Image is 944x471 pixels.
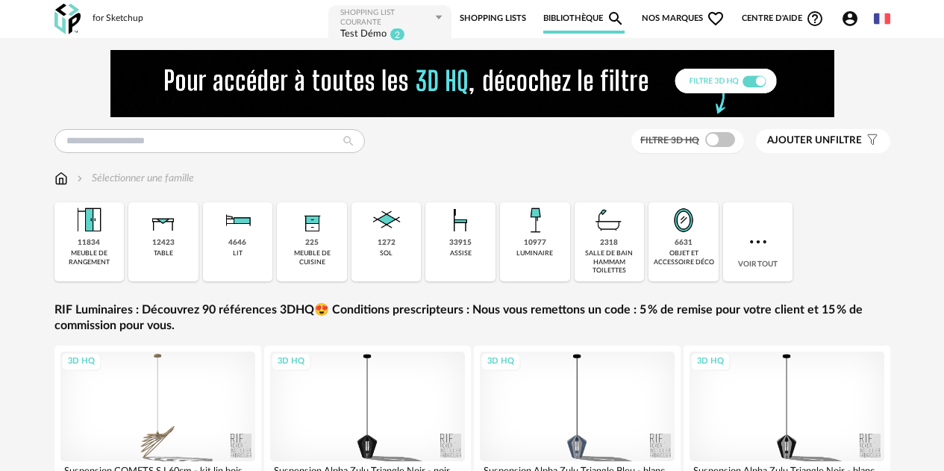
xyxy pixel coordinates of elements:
div: 10977 [524,238,546,248]
a: Shopping Lists [460,4,526,34]
img: FILTRE%20HQ%20NEW_V1%20(4).gif [110,50,834,117]
div: meuble de rangement [59,249,120,266]
div: for Sketchup [93,13,143,25]
sup: 2 [390,28,405,41]
div: 33915 [449,238,472,248]
span: Filtre 3D HQ [640,136,699,145]
div: 3D HQ [271,352,311,371]
div: 6631 [675,238,693,248]
img: Table.png [146,202,181,238]
div: sol [380,249,393,258]
img: Rangement.png [294,202,330,238]
div: luminaire [516,249,553,258]
div: Shopping List courante [340,8,434,28]
img: Luminaire.png [517,202,553,238]
span: filtre [767,134,862,147]
span: Magnify icon [607,10,625,28]
div: 4646 [228,238,246,248]
div: 225 [305,238,319,248]
img: Salle%20de%20bain.png [591,202,627,238]
div: meuble de cuisine [281,249,343,266]
a: BibliothèqueMagnify icon [543,4,625,34]
span: Account Circle icon [841,10,859,28]
img: Literie.png [219,202,255,238]
div: Sélectionner une famille [74,171,194,186]
span: Account Circle icon [841,10,866,28]
span: Help Circle Outline icon [806,10,824,28]
span: Filter icon [862,134,879,147]
span: Heart Outline icon [707,10,725,28]
img: svg+xml;base64,PHN2ZyB3aWR0aD0iMTYiIGhlaWdodD0iMTYiIHZpZXdCb3g9IjAgMCAxNiAxNiIgZmlsbD0ibm9uZSIgeG... [74,171,86,186]
span: Nos marques [642,4,725,34]
div: 12423 [152,238,175,248]
div: 3D HQ [690,352,731,371]
img: Miroir.png [666,202,701,238]
div: 11834 [78,238,100,248]
div: table [154,249,173,258]
img: fr [874,10,890,27]
img: more.7b13dc1.svg [746,230,770,254]
div: 1272 [378,238,396,248]
img: OXP [54,4,81,34]
img: svg+xml;base64,PHN2ZyB3aWR0aD0iMTYiIGhlaWdodD0iMTciIHZpZXdCb3g9IjAgMCAxNiAxNyIgZmlsbD0ibm9uZSIgeG... [54,171,68,186]
img: Assise.png [443,202,478,238]
div: lit [233,249,243,258]
img: Sol.png [369,202,404,238]
div: salle de bain hammam toilettes [579,249,640,275]
div: 2318 [600,238,618,248]
div: Voir tout [723,202,793,281]
div: Test Démo [340,28,387,42]
span: Ajouter un [767,135,830,146]
div: 3D HQ [481,352,521,371]
div: 3D HQ [61,352,101,371]
a: RIF Luminaires : Découvrez 90 références 3DHQ😍 Conditions prescripteurs : Nous vous remettons un ... [54,302,890,334]
div: objet et accessoire déco [653,249,714,266]
div: assise [450,249,472,258]
img: Meuble%20de%20rangement.png [71,202,107,238]
button: Ajouter unfiltre Filter icon [756,129,890,153]
span: Centre d'aideHelp Circle Outline icon [742,10,825,28]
